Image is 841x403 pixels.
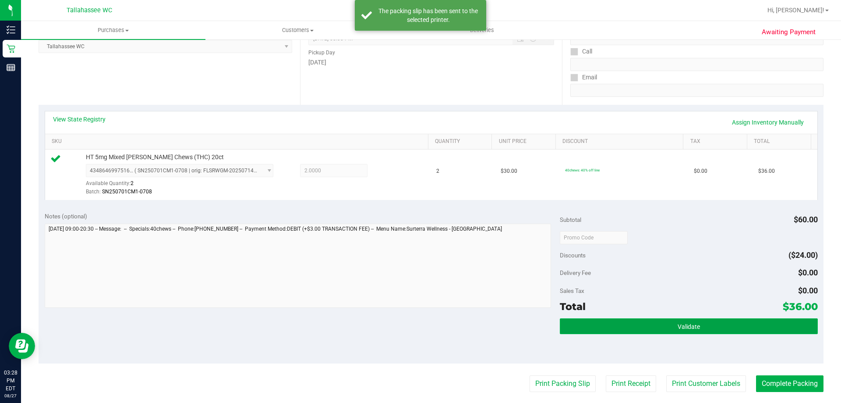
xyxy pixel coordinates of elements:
span: Total [560,300,586,313]
a: Total [754,138,807,145]
button: Print Packing Slip [530,375,596,392]
span: 2 [436,167,439,175]
span: Tallahassee WC [67,7,112,14]
div: Available Quantity: [86,177,283,194]
span: SN250701CM1-0708 [102,189,152,195]
a: Purchases [21,21,205,39]
button: Validate [560,318,817,334]
span: Awaiting Payment [762,27,816,37]
p: 03:28 PM EDT [4,369,17,392]
span: Customers [206,26,389,34]
inline-svg: Inventory [7,25,15,34]
span: ($24.00) [788,250,818,260]
span: Validate [678,323,700,330]
span: $0.00 [798,286,818,295]
a: Assign Inventory Manually [726,115,809,130]
input: Promo Code [560,231,628,244]
span: Sales Tax [560,287,584,294]
input: Format: (999) 999-9999 [570,58,823,71]
div: The packing slip has been sent to the selected printer. [377,7,480,24]
span: $60.00 [794,215,818,224]
label: Email [570,71,597,84]
span: $36.00 [783,300,818,313]
iframe: Resource center [9,333,35,359]
span: $0.00 [694,167,707,175]
a: Quantity [435,138,488,145]
span: 2 [131,180,134,186]
span: $30.00 [501,167,517,175]
a: Customers [205,21,390,39]
p: 08/27 [4,392,17,399]
span: $0.00 [798,268,818,277]
a: View State Registry [53,115,106,124]
inline-svg: Reports [7,63,15,72]
a: Discount [562,138,680,145]
label: Call [570,45,592,58]
span: Subtotal [560,216,581,223]
label: Pickup Day [308,49,335,57]
span: HT 5mg Mixed [PERSON_NAME] Chews (THC) 20ct [86,153,224,161]
button: Complete Packing [756,375,823,392]
span: Notes (optional) [45,213,87,220]
span: Discounts [560,247,586,263]
div: [DATE] [308,58,554,67]
span: Delivery Fee [560,269,591,276]
span: Purchases [21,26,205,34]
a: Unit Price [499,138,552,145]
a: Tax [690,138,744,145]
inline-svg: Retail [7,44,15,53]
span: 40chews: 40% off line [565,168,600,172]
button: Print Customer Labels [666,375,746,392]
a: SKU [52,138,424,145]
button: Print Receipt [606,375,656,392]
span: Hi, [PERSON_NAME]! [767,7,824,14]
span: $36.00 [758,167,775,175]
span: Batch: [86,189,101,195]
